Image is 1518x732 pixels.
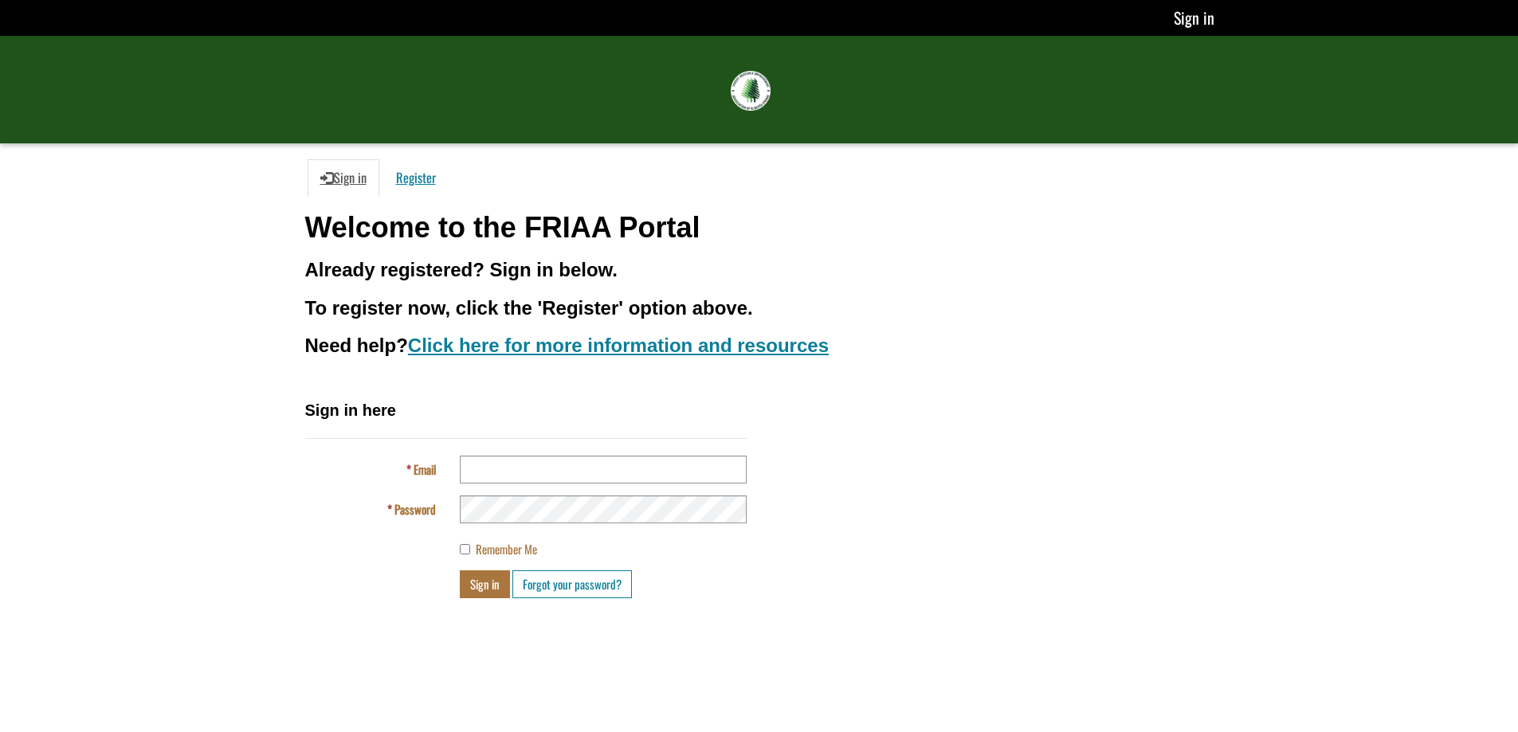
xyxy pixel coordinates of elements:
span: Remember Me [476,540,537,558]
button: Sign in [460,570,510,598]
input: Remember Me [460,544,470,554]
h3: Already registered? Sign in below. [305,260,1214,280]
a: Forgot your password? [512,570,632,598]
a: Sign in [308,159,379,196]
a: Register [383,159,449,196]
a: Click here for more information and resources [408,335,829,356]
span: Email [414,460,436,478]
a: Sign in [1174,6,1214,29]
h1: Welcome to the FRIAA Portal [305,212,1214,244]
img: FRIAA Submissions Portal [731,71,771,111]
h3: To register now, click the 'Register' option above. [305,298,1214,319]
span: Password [394,500,436,518]
h3: Need help? [305,335,1214,356]
span: Sign in here [305,401,396,419]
